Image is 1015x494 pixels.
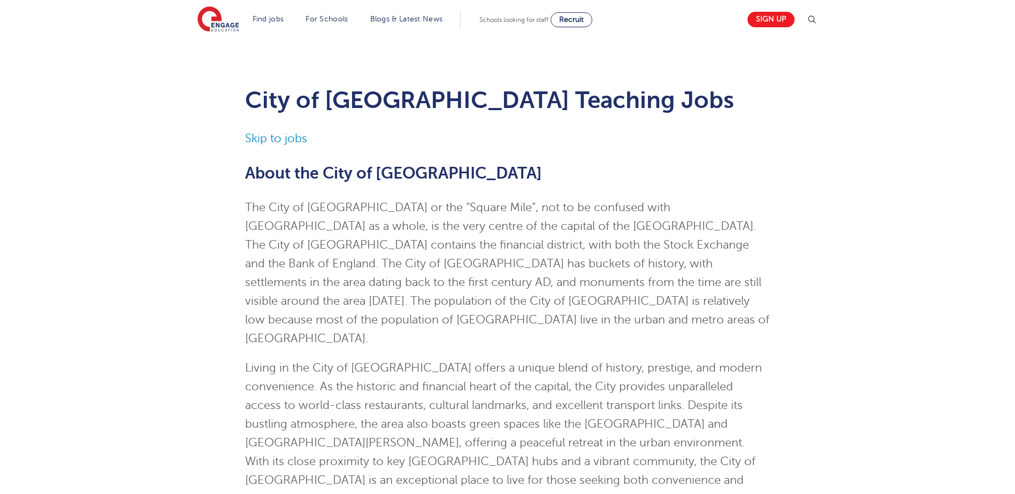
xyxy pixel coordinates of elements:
img: Engage Education [197,6,239,33]
h2: About the City of [GEOGRAPHIC_DATA] [245,164,770,182]
a: For Schools [306,15,348,23]
a: Blogs & Latest News [370,15,443,23]
a: Recruit [551,12,592,27]
p: The City of [GEOGRAPHIC_DATA] or the “Square Mile”, not to be confused with [GEOGRAPHIC_DATA] as ... [245,198,770,348]
h1: City of [GEOGRAPHIC_DATA] Teaching Jobs [245,87,770,113]
a: Skip to jobs [245,132,307,145]
a: Sign up [747,12,795,27]
span: Schools looking for staff [479,16,548,24]
span: Recruit [559,16,584,24]
a: Find jobs [253,15,284,23]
